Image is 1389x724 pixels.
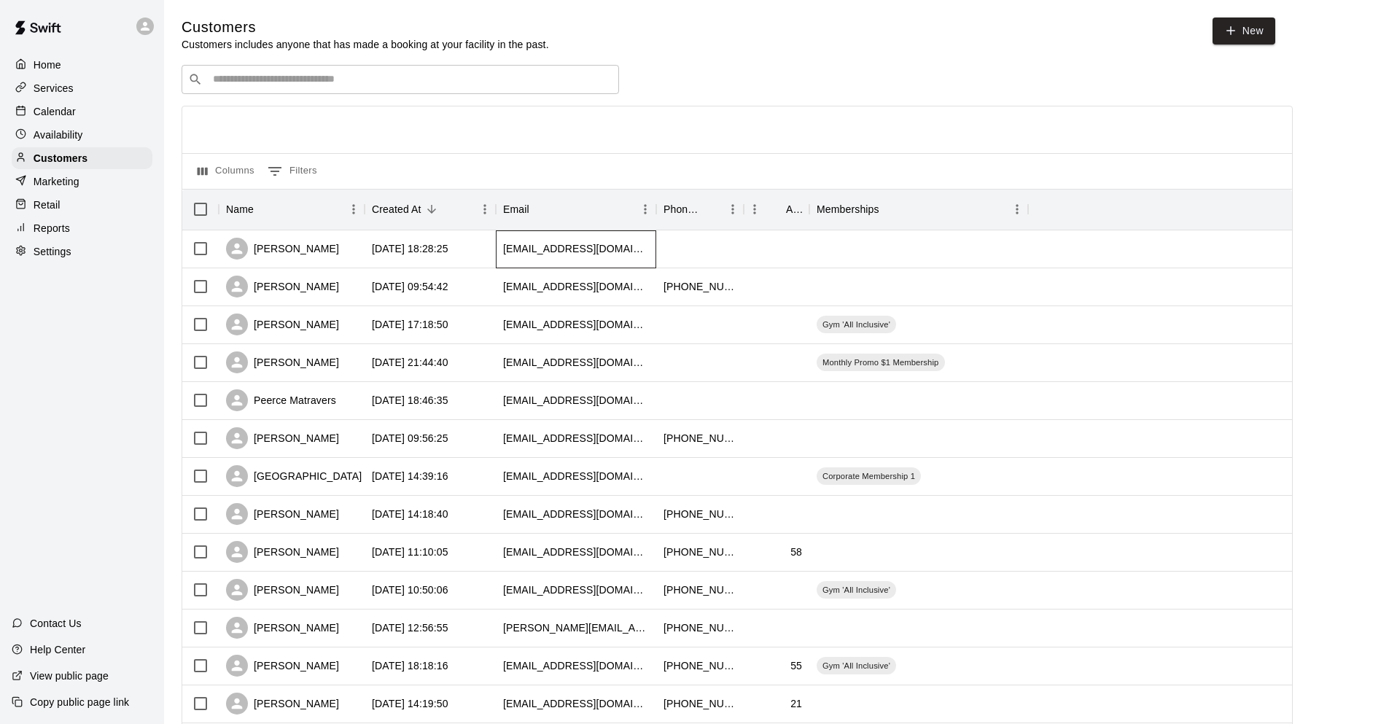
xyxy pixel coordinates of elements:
div: 2025-08-04 09:56:25 [372,431,448,445]
h5: Customers [182,17,549,37]
div: 2025-07-30 14:18:40 [372,507,448,521]
div: [PERSON_NAME] [226,351,339,373]
button: Select columns [194,160,258,183]
div: [PERSON_NAME] [226,579,339,601]
p: Availability [34,128,83,142]
a: Customers [12,147,152,169]
div: [PERSON_NAME] [226,617,339,639]
div: +17753423065 [664,545,736,559]
p: View public page [30,669,109,683]
p: Settings [34,244,71,259]
div: 55 [790,658,802,673]
div: 2025-08-08 21:44:40 [372,355,448,370]
div: Created At [365,189,496,230]
div: imeldanena@gmail.com [503,431,649,445]
div: Gym 'All Inclusive' [817,316,896,333]
button: Menu [474,198,496,220]
button: Sort [529,199,550,219]
div: colbyjeremy24@gmail.com [503,241,649,256]
div: Name [226,189,254,230]
button: Menu [634,198,656,220]
div: Phone Number [656,189,744,230]
div: +17252212346 [664,696,736,711]
div: [PERSON_NAME] [226,541,339,563]
div: +13853471176 [664,658,736,673]
div: +17753423065 [664,583,736,597]
div: ashley.hammond@hotmail.com [503,620,649,635]
a: New [1213,17,1275,44]
p: Marketing [34,174,79,189]
div: 2025-08-07 18:46:35 [372,393,448,408]
div: 2025-07-27 11:10:05 [372,545,448,559]
div: 58 [790,545,802,559]
div: Created At [372,189,421,230]
a: Settings [12,241,152,262]
div: +17192013562 [664,620,736,635]
p: Customers [34,151,87,166]
button: Sort [701,199,722,219]
span: Gym 'All Inclusive' [817,319,896,330]
a: Home [12,54,152,76]
a: Reports [12,217,152,239]
div: pirfam@yahoo.com [503,469,649,483]
p: Home [34,58,61,72]
div: 21 [790,696,802,711]
div: dferrin0825@gmail.com [503,583,649,597]
button: Sort [766,199,786,219]
button: Sort [254,199,274,219]
div: 2025-07-22 14:19:50 [372,696,448,711]
div: Memberships [809,189,1028,230]
div: [PERSON_NAME] [226,503,339,525]
div: Email [503,189,529,230]
p: Copy public page link [30,695,129,709]
div: lacey.dalrymple93@gmail.com [503,317,649,332]
div: [PERSON_NAME] [226,655,339,677]
div: Gym 'All Inclusive' [817,657,896,674]
a: Services [12,77,152,99]
a: Availability [12,124,152,146]
div: [PERSON_NAME] [226,238,339,260]
p: Services [34,81,74,96]
div: 2025-08-15 09:54:42 [372,279,448,294]
a: Marketing [12,171,152,192]
div: pinkyyellowdaisy@gmail.com [503,658,649,673]
div: [PERSON_NAME] [226,314,339,335]
button: Menu [722,198,744,220]
div: Monthly Promo $1 Membership [817,354,945,371]
div: Peerce Matravers [226,389,336,411]
div: xcbxuebingqing@gmail.com [503,355,649,370]
button: Menu [1006,198,1028,220]
div: Phone Number [664,189,701,230]
div: 2025-08-15 18:28:25 [372,241,448,256]
span: Gym 'All Inclusive' [817,660,896,672]
span: Monthly Promo $1 Membership [817,357,945,368]
div: 2025-07-23 18:18:16 [372,658,448,673]
div: Age [744,189,809,230]
div: +18015208711 [664,279,736,294]
div: Email [496,189,656,230]
p: Help Center [30,642,85,657]
div: d.ferrin0825@gmail.com [503,545,649,559]
div: 2025-07-25 12:56:55 [372,620,448,635]
div: Name [219,189,365,230]
div: maxy0717@gmail.com [503,696,649,711]
div: [GEOGRAPHIC_DATA] and Out door expo s [226,465,459,487]
span: Gym 'All Inclusive' [817,584,896,596]
span: Corporate Membership 1 [817,470,921,482]
a: Calendar [12,101,152,122]
button: Menu [343,198,365,220]
div: micheleanell@gmail.com [503,507,649,521]
div: [PERSON_NAME] [226,427,339,449]
div: Memberships [817,189,879,230]
button: Sort [879,199,900,219]
button: Sort [421,199,442,219]
div: 2025-07-26 10:50:06 [372,583,448,597]
button: Show filters [264,160,321,183]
